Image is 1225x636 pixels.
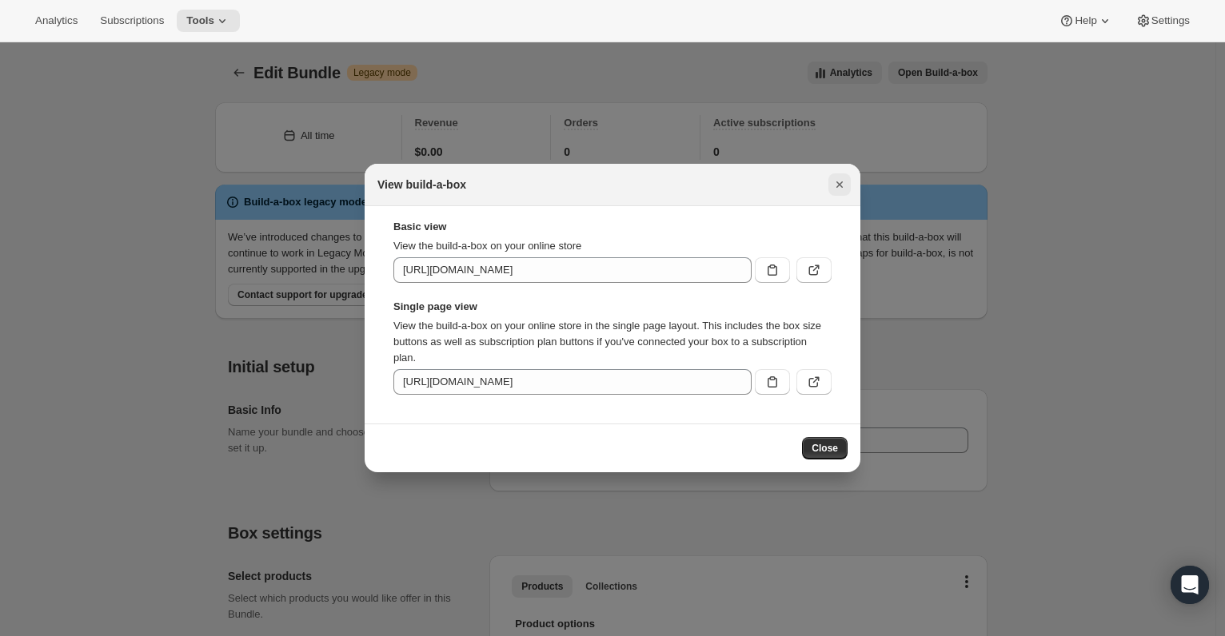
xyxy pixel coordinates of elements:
button: Close [828,173,851,196]
button: Analytics [26,10,87,32]
strong: Basic view [393,219,832,235]
button: Close [802,437,848,459]
span: Close [812,442,838,455]
button: Tools [177,10,240,32]
p: View the build-a-box on your online store in the single page layout. This includes the box size b... [393,318,832,366]
span: Help [1075,14,1096,27]
button: Subscriptions [90,10,174,32]
strong: Single page view [393,299,832,315]
span: Tools [186,14,214,27]
button: Settings [1126,10,1199,32]
span: Settings [1151,14,1190,27]
p: View the build-a-box on your online store [393,238,832,254]
span: Analytics [35,14,78,27]
button: Help [1049,10,1122,32]
div: Open Intercom Messenger [1171,566,1209,604]
h2: View build-a-box [377,177,466,193]
span: Subscriptions [100,14,164,27]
